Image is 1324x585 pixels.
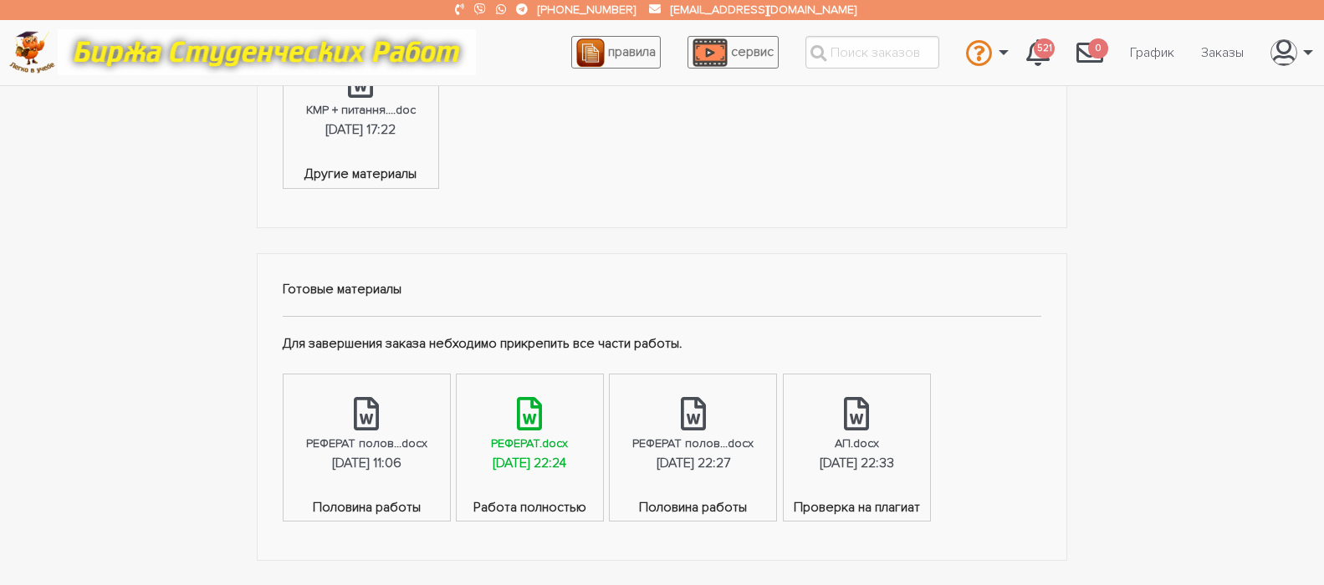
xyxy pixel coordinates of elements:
[632,434,754,453] div: РЕФЕРАТ полов...docx
[608,43,656,60] span: правила
[457,497,602,521] span: Работа полностью
[610,497,776,521] span: Половина работы
[576,38,605,67] img: agreement_icon-feca34a61ba7f3d1581b08bc946b2ec1ccb426f67415f344566775c155b7f62c.png
[1063,30,1117,75] a: 0
[671,3,856,17] a: [EMAIL_ADDRESS][DOMAIN_NAME]
[493,453,566,475] div: [DATE] 22:24
[491,434,568,453] div: РЕФЕРАТ.docx
[571,36,661,69] a: правила
[284,497,450,521] span: Половина работы
[1034,38,1055,59] span: 521
[538,3,636,17] a: [PHONE_NUMBER]
[805,36,939,69] input: Поиск заказов
[1188,37,1257,69] a: Заказы
[784,374,930,497] a: АП.docx[DATE] 22:33
[58,29,476,75] img: motto-12e01f5a76059d5f6a28199ef077b1f78e012cfde436ab5cf1d4517935686d32.gif
[283,281,401,298] strong: Готовые материалы
[284,42,438,165] a: КМР + питання....doc[DATE] 17:22
[325,120,396,141] div: [DATE] 17:22
[693,38,728,67] img: play_icon-49f7f135c9dc9a03216cfdbccbe1e3994649169d890fb554cedf0eac35a01ba8.png
[784,497,930,521] span: Проверка на плагиат
[457,374,602,497] a: РЕФЕРАТ.docx[DATE] 22:24
[835,434,879,453] div: АП.docx
[284,374,450,497] a: РЕФЕРАТ полов...docx[DATE] 11:06
[820,453,894,475] div: [DATE] 22:33
[306,434,427,453] div: РЕФЕРАТ полов...docx
[284,164,438,188] span: Другие материалы
[731,43,774,60] span: сервис
[283,333,1042,355] p: Для завершения заказа небходимо прикрепить все части работы.
[9,31,55,74] img: logo-c4363faeb99b52c628a42810ed6dfb4293a56d4e4775eb116515dfe7f33672af.png
[688,36,779,69] a: сервис
[1013,30,1063,75] a: 521
[610,374,776,497] a: РЕФЕРАТ полов...docx[DATE] 22:27
[657,453,730,475] div: [DATE] 22:27
[332,453,401,475] div: [DATE] 11:06
[1088,38,1108,59] span: 0
[306,100,416,120] div: КМР + питання....doc
[1117,37,1188,69] a: График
